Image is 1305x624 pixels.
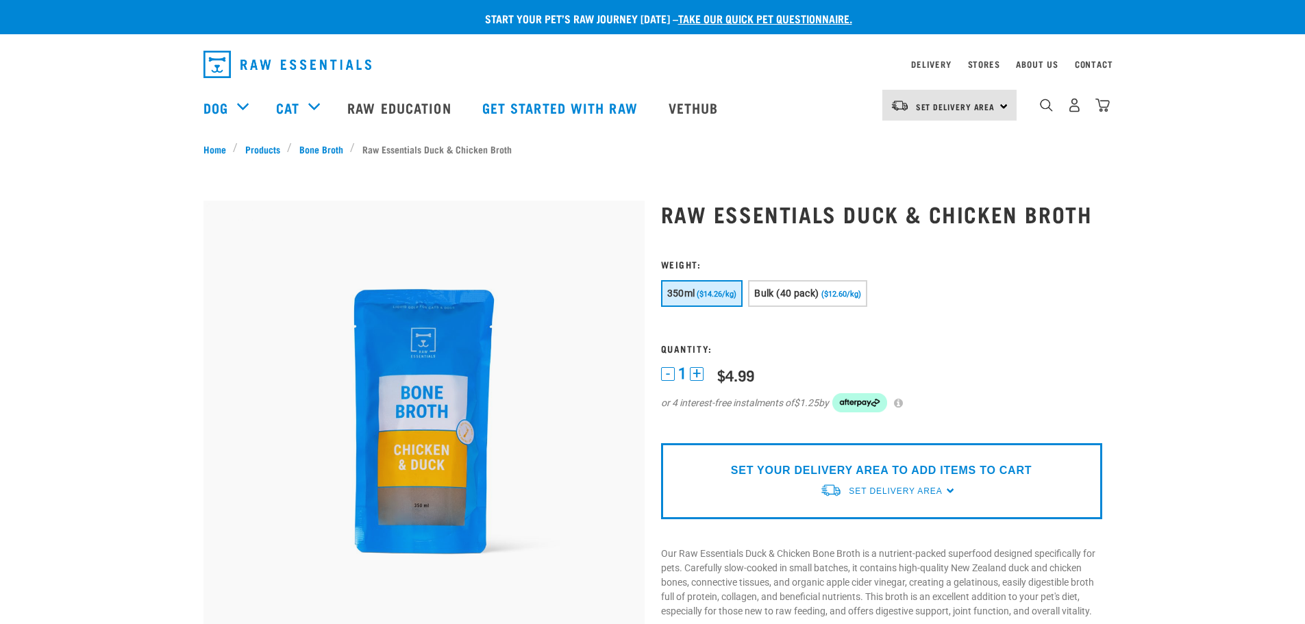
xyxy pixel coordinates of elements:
div: $4.99 [717,366,754,384]
h3: Weight: [661,259,1102,269]
p: SET YOUR DELIVERY AREA TO ADD ITEMS TO CART [731,462,1032,479]
h3: Quantity: [661,343,1102,353]
img: home-icon-1@2x.png [1040,99,1053,112]
a: Delivery [911,62,951,66]
span: Set Delivery Area [849,486,942,496]
a: Vethub [655,80,736,135]
span: ($12.60/kg) [821,290,861,299]
button: Bulk (40 pack) ($12.60/kg) [748,280,867,307]
img: user.png [1067,98,1082,112]
img: van-moving.png [820,483,842,497]
img: Raw Essentials Logo [203,51,371,78]
span: Bulk (40 pack) [754,288,819,299]
a: Contact [1075,62,1113,66]
span: Set Delivery Area [916,104,995,109]
button: + [690,367,704,381]
a: Dog [203,97,228,118]
span: ($14.26/kg) [697,290,736,299]
img: Afterpay [832,393,887,412]
a: Products [238,142,287,156]
span: 1 [678,366,686,381]
a: Raw Education [334,80,468,135]
a: Bone Broth [292,142,350,156]
button: 350ml ($14.26/kg) [661,280,743,307]
img: home-icon@2x.png [1095,98,1110,112]
span: 350ml [667,288,695,299]
p: Our Raw Essentials Duck & Chicken Bone Broth is a nutrient-packed superfood designed specifically... [661,547,1102,619]
span: $1.25 [794,396,819,410]
nav: dropdown navigation [192,45,1113,84]
h1: Raw Essentials Duck & Chicken Broth [661,201,1102,226]
a: Get started with Raw [469,80,655,135]
div: or 4 interest-free instalments of by [661,393,1102,412]
a: take our quick pet questionnaire. [678,15,852,21]
a: About Us [1016,62,1058,66]
button: - [661,367,675,381]
a: Cat [276,97,299,118]
nav: breadcrumbs [203,142,1102,156]
a: Stores [968,62,1000,66]
img: van-moving.png [891,99,909,112]
a: Home [203,142,234,156]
